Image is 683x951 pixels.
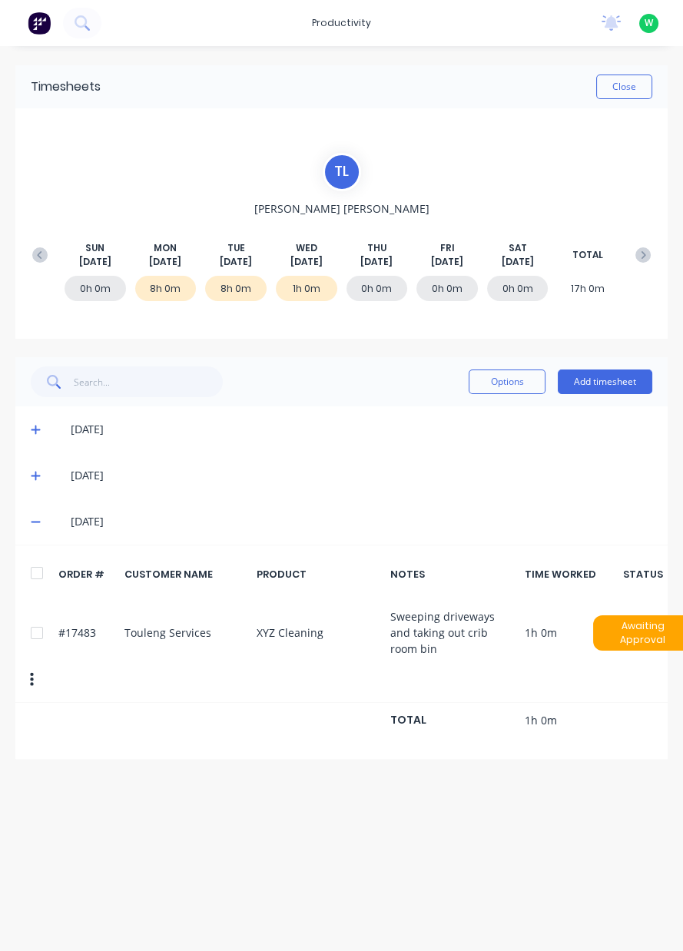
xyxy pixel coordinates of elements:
[79,255,111,269] span: [DATE]
[227,241,245,255] span: TUE
[633,567,652,582] div: STATUS
[28,12,51,35] img: Factory
[487,276,549,301] div: 0h 0m
[31,78,101,96] div: Timesheets
[502,255,534,269] span: [DATE]
[509,241,527,255] span: SAT
[74,366,224,397] input: Search...
[558,369,652,394] button: Add timesheet
[360,255,393,269] span: [DATE]
[135,276,197,301] div: 8h 0m
[431,255,463,269] span: [DATE]
[124,567,247,582] div: CUSTOMER NAME
[276,276,337,301] div: 1h 0m
[71,467,652,484] div: [DATE]
[71,421,652,438] div: [DATE]
[346,276,408,301] div: 0h 0m
[416,276,478,301] div: 0h 0m
[304,12,379,35] div: productivity
[296,241,317,255] span: WED
[71,513,652,530] div: [DATE]
[290,255,323,269] span: [DATE]
[154,241,177,255] span: MON
[58,567,116,582] div: ORDER #
[557,276,618,301] div: 17h 0m
[85,241,104,255] span: SUN
[390,567,516,582] div: NOTES
[254,200,429,217] span: [PERSON_NAME] [PERSON_NAME]
[645,16,653,30] span: W
[367,241,386,255] span: THU
[596,75,652,99] button: Close
[525,567,625,582] div: TIME WORKED
[469,369,545,394] button: Options
[439,241,454,255] span: FRI
[65,276,126,301] div: 0h 0m
[572,248,603,262] span: TOTAL
[149,255,181,269] span: [DATE]
[220,255,252,269] span: [DATE]
[323,153,361,191] div: T L
[257,567,382,582] div: PRODUCT
[205,276,267,301] div: 8h 0m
